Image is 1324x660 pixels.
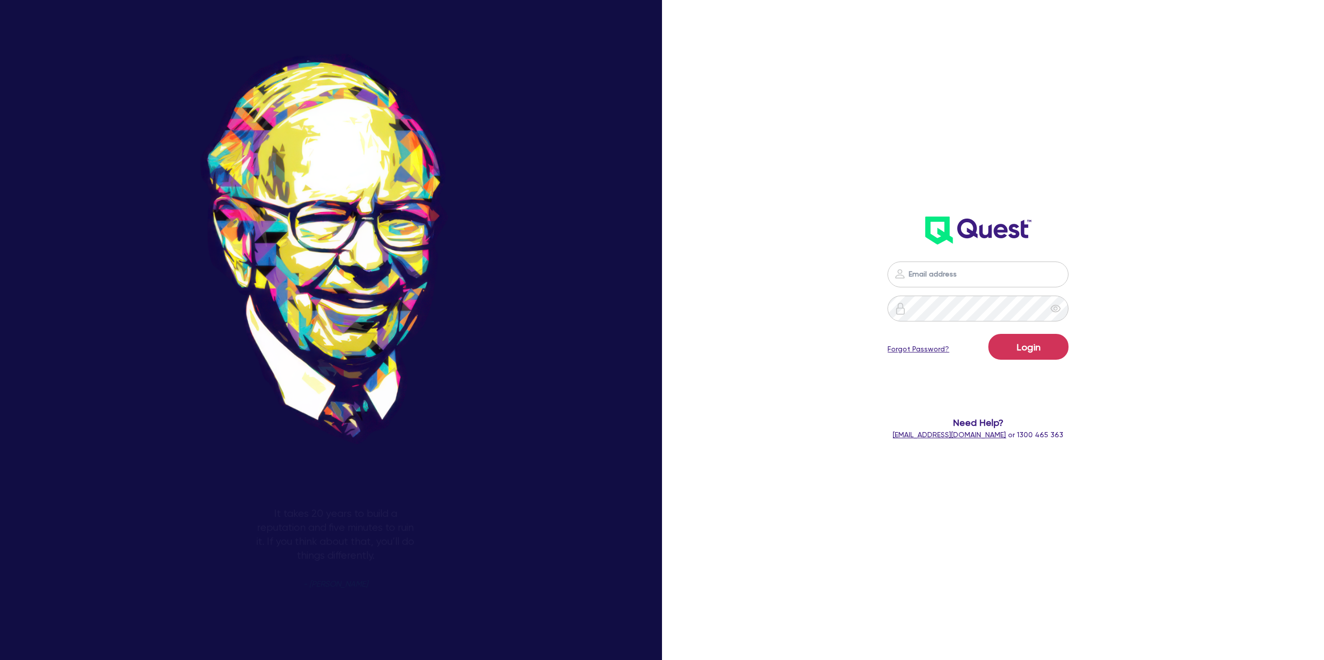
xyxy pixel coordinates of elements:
[988,334,1069,360] button: Login
[303,580,368,588] span: - [PERSON_NAME]
[893,431,1006,439] a: [EMAIL_ADDRESS][DOMAIN_NAME]
[795,416,1162,429] span: Need Help?
[894,302,907,315] img: icon-password
[894,268,906,280] img: icon-password
[1050,303,1061,314] span: eye
[887,262,1069,287] input: Email address
[887,344,949,355] a: Forgot Password?
[925,217,1031,244] img: wH2k97JdezQIQAAAABJRU5ErkJggg==
[893,431,1063,439] span: or 1300 465 363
